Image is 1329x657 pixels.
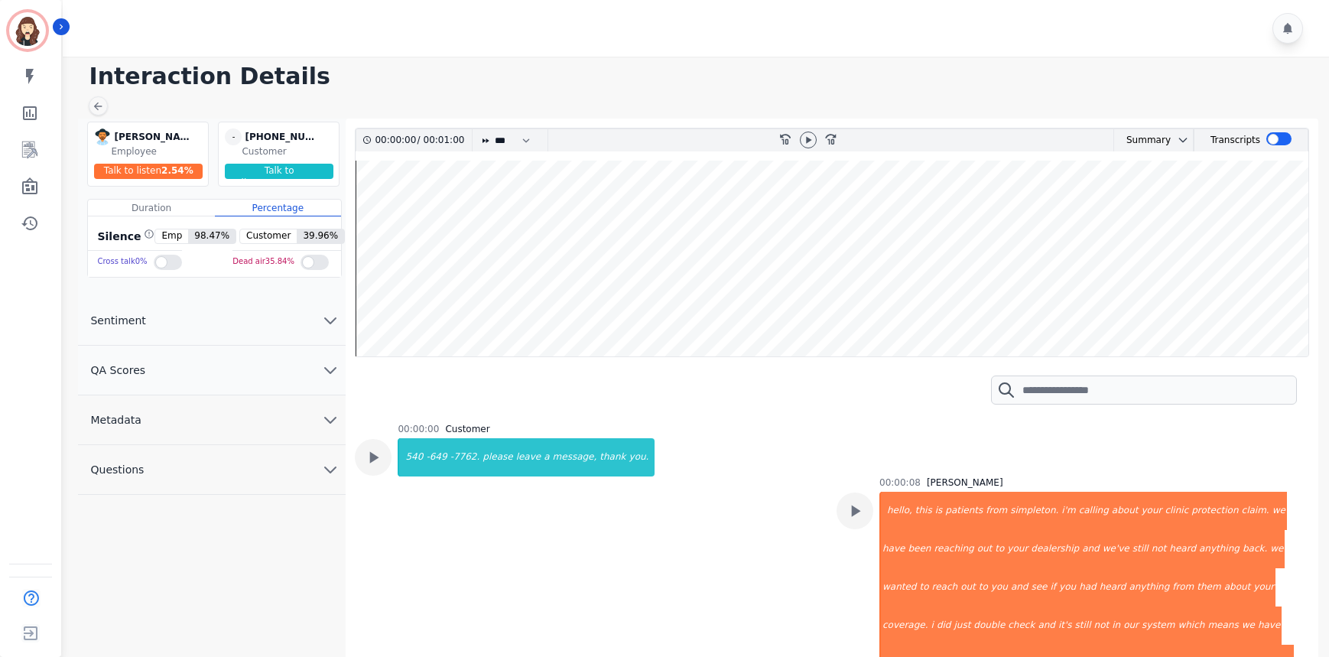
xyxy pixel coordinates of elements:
[321,361,340,379] svg: chevron down
[551,438,599,476] div: message,
[89,63,1314,90] h1: Interaction Details
[481,438,514,476] div: please
[111,145,205,158] div: Employee
[1058,568,1077,607] div: you
[1029,568,1048,607] div: see
[445,423,489,435] div: Customer
[1240,492,1271,530] div: claim.
[931,568,960,607] div: reach
[881,568,918,607] div: wanted
[1190,492,1240,530] div: protection
[1271,492,1287,530] div: we
[297,229,344,243] span: 39.96 %
[1127,568,1171,607] div: anything
[225,128,242,145] span: -
[598,438,627,476] div: thank
[78,412,153,428] span: Metadata
[399,438,424,476] div: 540
[88,200,214,216] div: Duration
[1240,607,1256,645] div: we
[1098,568,1128,607] div: heard
[1006,530,1029,568] div: your
[1140,607,1176,645] div: system
[1139,492,1163,530] div: your
[424,438,448,476] div: -649
[1223,568,1253,607] div: about
[935,607,953,645] div: did
[1252,568,1275,607] div: your
[959,568,977,607] div: out
[1077,568,1098,607] div: had
[879,476,921,489] div: 00:00:08
[266,177,317,188] span: 3932.61 %
[1080,530,1101,568] div: and
[1009,492,1060,530] div: simpleton.
[542,438,551,476] div: a
[114,128,190,145] div: [PERSON_NAME]
[188,229,236,243] span: 98.47 %
[906,530,932,568] div: been
[78,363,158,378] span: QA Scores
[1131,530,1150,568] div: still
[225,164,333,179] div: Talk to listen
[1093,607,1111,645] div: not
[1077,492,1110,530] div: calling
[421,129,463,151] div: 00:01:00
[1256,607,1282,645] div: have
[242,145,336,158] div: Customer
[1206,607,1240,645] div: means
[976,530,994,568] div: out
[1074,607,1093,645] div: still
[1176,607,1206,645] div: which
[1101,530,1131,568] div: we've
[1168,530,1197,568] div: heard
[1114,129,1171,151] div: Summary
[240,229,297,243] span: Customer
[78,395,346,445] button: Metadata chevron down
[989,568,1009,607] div: you
[398,423,439,435] div: 00:00:00
[1057,607,1074,645] div: it's
[245,128,321,145] div: [PHONE_NUMBER]
[449,438,482,476] div: -7762.
[515,438,543,476] div: leave
[1029,530,1080,568] div: dealership
[78,462,156,477] span: Questions
[375,129,468,151] div: /
[918,568,930,607] div: to
[1049,568,1058,607] div: if
[78,445,346,495] button: Questions chevron down
[94,229,154,244] div: Silence
[1006,607,1036,645] div: check
[1197,530,1241,568] div: anything
[881,530,906,568] div: have
[321,311,340,330] svg: chevron down
[232,251,294,273] div: Dead air 35.84 %
[1195,568,1222,607] div: them
[944,492,984,530] div: patients
[1036,607,1057,645] div: and
[972,607,1006,645] div: double
[78,346,346,395] button: QA Scores chevron down
[375,129,417,151] div: 00:00:00
[1060,492,1077,530] div: i'm
[1177,134,1189,146] svg: chevron down
[1150,530,1168,568] div: not
[1009,568,1030,607] div: and
[934,492,944,530] div: is
[161,165,193,176] span: 2.54 %
[94,164,203,179] div: Talk to listen
[321,460,340,479] svg: chevron down
[881,492,914,530] div: hello,
[9,12,46,49] img: Bordered avatar
[1269,530,1285,568] div: we
[914,492,934,530] div: this
[952,607,972,645] div: just
[155,229,188,243] span: Emp
[927,476,1003,489] div: [PERSON_NAME]
[215,200,341,216] div: Percentage
[977,568,989,607] div: to
[993,530,1006,568] div: to
[930,607,935,645] div: i
[321,411,340,429] svg: chevron down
